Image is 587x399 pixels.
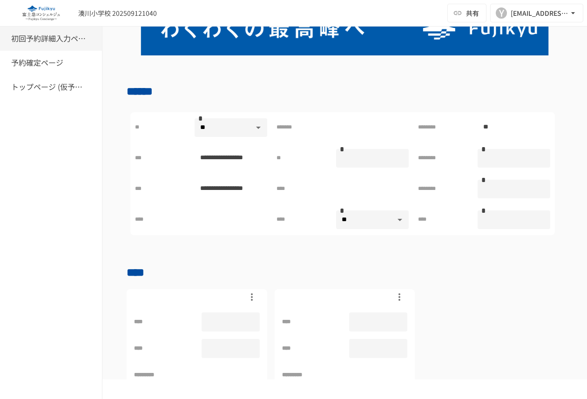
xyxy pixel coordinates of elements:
div: [EMAIL_ADDRESS][DOMAIN_NAME] [511,7,568,19]
h6: 初回予約詳細入力ページ [11,33,86,45]
button: 共有 [447,4,486,22]
div: Y [496,7,507,19]
img: eQeGXtYPV2fEKIA3pizDiVdzO5gJTl2ahLbsPaD2E4R [11,6,71,20]
div: 湊川小学校 202509121040 [78,8,157,18]
span: 共有 [466,8,479,18]
h6: 予約確定ページ [11,57,63,69]
h6: トップページ (仮予約一覧) [11,81,86,93]
button: Y[EMAIL_ADDRESS][DOMAIN_NAME] [490,4,583,22]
